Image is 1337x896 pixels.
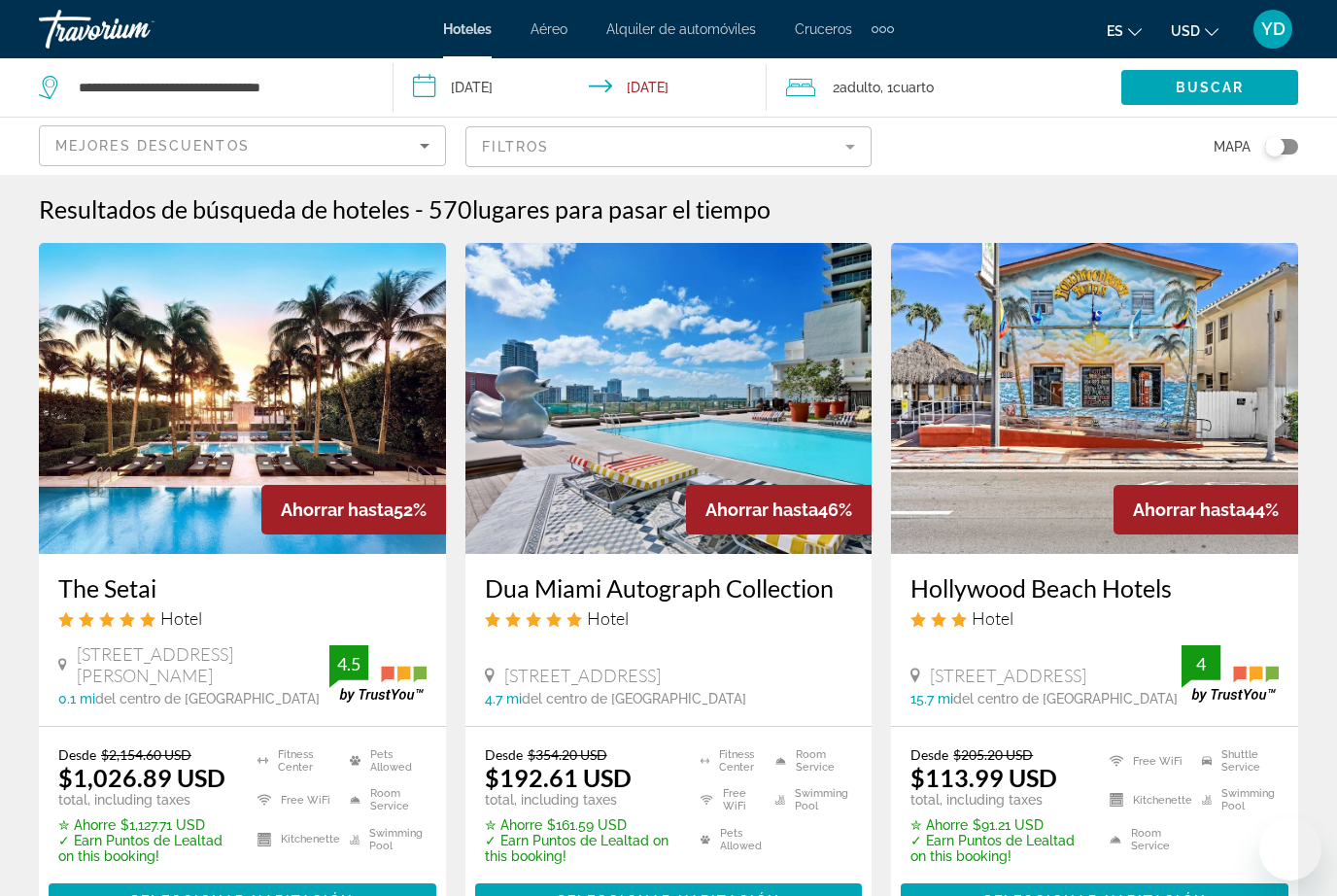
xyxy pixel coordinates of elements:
[429,194,771,224] h2: 570
[1214,133,1251,160] span: Mapa
[248,825,340,854] li: Kitchenette
[528,746,607,763] del: $354.20 USD
[485,817,677,833] p: $161.59 USD
[504,665,661,686] span: [STREET_ADDRESS]
[891,243,1298,554] img: Hotel image
[691,785,766,814] li: Free WiFi
[58,746,96,763] span: Desde
[160,607,202,629] span: Hotel
[329,645,427,703] img: trustyou-badge.svg
[1133,500,1246,520] span: Ahorrar hasta
[340,746,427,775] li: Pets Allowed
[1248,9,1298,50] button: User Menu
[1121,70,1298,105] button: Buscar
[893,80,934,95] span: Cuarto
[465,243,873,554] img: Hotel image
[39,4,233,54] a: Travorium
[58,817,116,833] span: ✮ Ahorre
[55,138,250,154] span: Mejores descuentos
[910,763,1057,792] ins: $113.99 USD
[485,746,523,763] span: Desde
[55,134,429,157] mat-select: Sort by
[833,74,880,101] span: 2
[415,194,424,224] span: -
[795,21,852,37] a: Cruceros
[39,243,446,554] img: Hotel image
[261,485,446,534] div: 52%
[101,746,191,763] del: $2,154.60 USD
[767,58,1121,117] button: Travelers: 2 adults, 0 children
[910,817,1085,833] p: $91.21 USD
[953,691,1178,706] span: del centro de [GEOGRAPHIC_DATA]
[1107,17,1142,45] button: Change language
[1176,80,1245,95] span: Buscar
[465,125,873,168] button: Filter
[485,792,677,808] p: total, including taxes
[910,817,968,833] span: ✮ Ahorre
[930,665,1086,686] span: [STREET_ADDRESS]
[58,833,233,864] p: ✓ Earn Puntos de Lealtad on this booking!
[485,833,677,864] p: ✓ Earn Puntos de Lealtad on this booking!
[281,500,394,520] span: Ahorrar hasta
[95,691,320,706] span: del centro de [GEOGRAPHIC_DATA]
[953,746,1033,763] del: $205.20 USD
[1182,645,1279,703] img: trustyou-badge.svg
[394,58,768,117] button: Check-in date: Oct 4, 2025 Check-out date: Oct 5, 2025
[686,485,872,534] div: 46%
[39,194,410,224] h1: Resultados de búsqueda de hoteles
[485,763,632,792] ins: $192.61 USD
[248,746,340,775] li: Fitness Center
[472,194,771,224] span: lugares para pasar el tiempo
[1114,485,1298,534] div: 44%
[1100,785,1192,814] li: Kitchenette
[910,833,1085,864] p: ✓ Earn Puntos de Lealtad on this booking!
[58,607,427,629] div: 5 star Hotel
[531,21,567,37] a: Aéreo
[691,746,766,775] li: Fitness Center
[872,14,894,45] button: Extra navigation items
[1192,785,1279,814] li: Swimming Pool
[340,785,427,814] li: Room Service
[587,607,629,629] span: Hotel
[77,643,329,686] span: [STREET_ADDRESS][PERSON_NAME]
[910,607,1279,629] div: 3 star Hotel
[691,825,766,854] li: Pets Allowed
[1100,825,1192,854] li: Room Service
[1171,23,1200,39] span: USD
[1261,19,1286,39] span: YD
[1171,17,1218,45] button: Change currency
[766,785,852,814] li: Swimming Pool
[485,817,542,833] span: ✮ Ahorre
[910,792,1085,808] p: total, including taxes
[58,573,427,603] a: The Setai
[485,691,522,706] span: 4.7 mi
[522,691,746,706] span: del centro de [GEOGRAPHIC_DATA]
[485,573,853,603] a: Dua Miami Autograph Collection
[58,691,95,706] span: 0.1 mi
[1100,746,1192,775] li: Free WiFi
[1182,652,1220,675] div: 4
[606,21,756,37] a: Alquiler de automóviles
[1192,746,1279,775] li: Shuttle Service
[1259,818,1321,880] iframe: Button to launch messaging window
[443,21,492,37] a: Hoteles
[705,500,818,520] span: Ahorrar hasta
[58,817,233,833] p: $1,127.71 USD
[910,573,1279,603] a: Hollywood Beach Hotels
[329,652,368,675] div: 4.5
[840,80,880,95] span: Adulto
[1251,138,1298,155] button: Toggle map
[248,785,340,814] li: Free WiFi
[58,792,233,808] p: total, including taxes
[766,746,852,775] li: Room Service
